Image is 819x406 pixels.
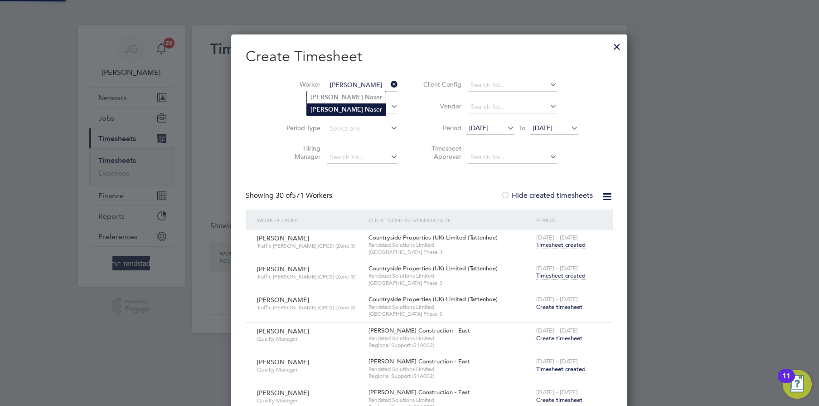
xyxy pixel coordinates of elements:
[327,151,398,164] input: Search for...
[257,358,309,366] span: [PERSON_NAME]
[280,102,320,110] label: Site
[368,335,531,342] span: Randstad Solutions Limited
[368,241,531,249] span: Randstad Solutions Limited
[257,296,309,304] span: [PERSON_NAME]
[536,241,586,249] span: Timesheet created
[307,103,386,116] li: ser
[536,388,578,396] span: [DATE] - [DATE]
[327,122,398,135] input: Select one
[368,272,531,279] span: Randstad Solutions Limited
[536,357,578,365] span: [DATE] - [DATE]
[536,303,582,311] span: Create timesheet
[782,376,790,388] div: 11
[307,91,386,103] li: ser
[255,210,366,230] div: Worker / Role
[280,144,320,161] label: Hiring Manager
[368,372,531,380] span: Regional Support (51A002)
[257,366,362,373] span: Quality Manager
[536,264,578,272] span: [DATE] - [DATE]
[257,234,309,242] span: [PERSON_NAME]
[310,93,363,101] b: [PERSON_NAME]
[536,234,578,241] span: [DATE] - [DATE]
[276,191,292,200] span: 30 of
[536,272,586,280] span: Timesheet created
[501,191,593,200] label: Hide created timesheets
[276,191,332,200] span: 571 Workers
[366,210,533,230] div: Client Config / Vendor / Site
[368,234,498,241] span: Countryside Properties (UK) Limited (Tattenhoe)
[280,80,320,88] label: Worker
[368,279,531,287] span: [GEOGRAPHIC_DATA] Phase 3
[246,47,613,66] h2: Create Timesheet
[468,101,557,113] input: Search for...
[368,303,531,311] span: Randstad Solutions Limited
[468,151,557,164] input: Search for...
[257,335,362,342] span: Quality Manager
[257,327,309,335] span: [PERSON_NAME]
[421,102,461,110] label: Vendor
[533,124,552,132] span: [DATE]
[365,93,373,101] b: Na
[368,249,531,256] span: [GEOGRAPHIC_DATA] Phase 3
[368,264,498,272] span: Countryside Properties (UK) Limited (Tattenhoe)
[516,122,528,134] span: To
[534,210,604,230] div: Period
[310,106,363,113] b: [PERSON_NAME]
[368,327,470,334] span: [PERSON_NAME] Construction - East
[469,124,489,132] span: [DATE]
[257,304,362,311] span: Traffic [PERSON_NAME] (CPCS) (Zone 3)
[421,80,461,88] label: Client Config
[783,370,812,399] button: Open Resource Center, 11 new notifications
[257,389,309,397] span: [PERSON_NAME]
[421,144,461,161] label: Timesheet Approver
[421,124,461,132] label: Period
[257,397,362,404] span: Quality Manager
[246,191,334,201] div: Showing
[257,265,309,273] span: [PERSON_NAME]
[280,124,320,132] label: Period Type
[327,79,398,92] input: Search for...
[536,295,578,303] span: [DATE] - [DATE]
[368,295,498,303] span: Countryside Properties (UK) Limited (Tattenhoe)
[368,396,531,404] span: Randstad Solutions Limited
[536,327,578,334] span: [DATE] - [DATE]
[257,242,362,249] span: Traffic [PERSON_NAME] (CPCS) (Zone 3)
[365,106,373,113] b: Na
[368,388,470,396] span: [PERSON_NAME] Construction - East
[368,342,531,349] span: Regional Support (51A002)
[468,79,557,92] input: Search for...
[368,357,470,365] span: [PERSON_NAME] Construction - East
[257,273,362,280] span: Traffic [PERSON_NAME] (CPCS) (Zone 3)
[536,396,582,404] span: Create timesheet
[368,366,531,373] span: Randstad Solutions Limited
[536,334,582,342] span: Create timesheet
[368,310,531,318] span: [GEOGRAPHIC_DATA] Phase 3
[536,365,586,373] span: Timesheet created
